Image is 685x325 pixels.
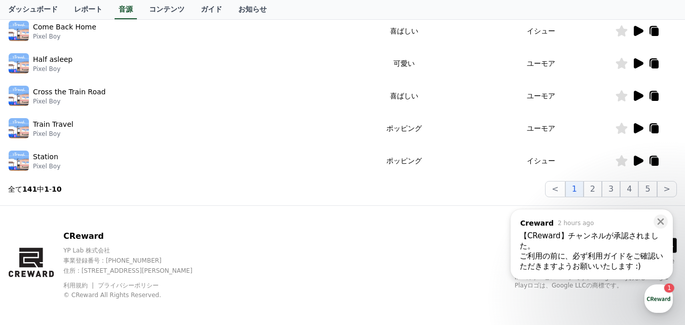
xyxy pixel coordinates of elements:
p: 住所 : [STREET_ADDRESS][PERSON_NAME] [63,267,210,275]
td: 喜ばしい [342,15,466,47]
img: music [9,53,29,74]
p: © CReward All Rights Reserved. [63,291,210,299]
p: Come Back Home [33,22,96,32]
button: > [657,181,677,197]
span: Settings [150,256,175,264]
td: ユーモア [466,112,615,145]
img: music [9,151,29,171]
span: Messages [84,257,114,265]
img: music [9,21,29,41]
a: プライバシーポリシー [98,282,159,289]
p: YP Lab 株式会社 [63,246,210,255]
span: Home [26,256,44,264]
a: Home [3,241,67,266]
strong: 10 [52,185,61,193]
strong: 141 [22,185,37,193]
button: 4 [620,181,638,197]
button: 2 [584,181,602,197]
strong: 1 [44,185,49,193]
img: music [9,86,29,106]
p: Pixel Boy [33,65,73,73]
a: 利用規約 [63,282,95,289]
td: ユーモア [466,80,615,112]
p: Train Travel [33,119,74,130]
img: music [9,118,29,138]
p: 全て 中 - [8,184,62,194]
td: 喜ばしい [342,80,466,112]
p: Cross the Train Road [33,87,105,97]
p: Pixel Boy [33,97,105,105]
span: 1 [103,240,106,248]
p: Half asleep [33,54,73,65]
button: < [545,181,565,197]
td: ユーモア [466,47,615,80]
button: 1 [565,181,584,197]
p: Pixel Boy [33,162,60,170]
a: 1Messages [67,241,131,266]
a: Settings [131,241,195,266]
p: Pixel Boy [33,32,96,41]
button: 3 [602,181,620,197]
p: Pixel Boy [33,130,74,138]
button: 5 [638,181,657,197]
td: イシュー [466,145,615,177]
td: ポッピング [342,112,466,145]
td: イシュー [466,15,615,47]
td: ポッピング [342,145,466,177]
p: Station [33,152,58,162]
td: 可愛い [342,47,466,80]
p: CReward [63,230,210,242]
p: 事業登録番号 : [PHONE_NUMBER] [63,257,210,265]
